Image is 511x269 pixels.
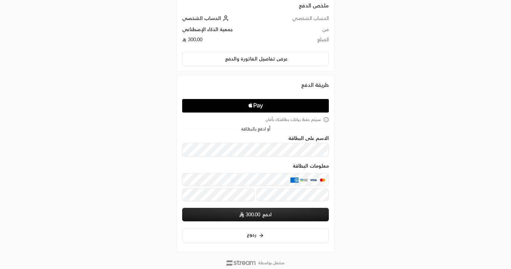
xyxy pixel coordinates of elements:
img: MADA [300,177,308,182]
td: جمعية الذكاء الإصطناعي [182,26,267,36]
img: AMEX [290,177,298,182]
span: سيتم حفظ بيانات بطاقتك بأمان [265,117,321,122]
div: معلومات البطاقة [182,163,329,203]
p: مشغل بواسطة [258,260,285,266]
button: رجوع [182,228,329,243]
td: من [267,26,329,36]
button: ادفع SAR300.00 [182,208,329,221]
span: رجوع [247,231,257,237]
div: الاسم على البطاقة [182,136,329,157]
div: طريقة الدفع [182,81,329,89]
input: بطاقة ائتمانية [182,173,329,186]
span: أو ادفع بالبطاقة [241,127,270,131]
h2: ملخص الدفع [182,1,329,9]
td: الحساب الشخصي [267,15,329,26]
label: الاسم على البطاقة [288,136,329,141]
img: Visa [309,177,317,182]
a: الحساب الشخصي [182,15,230,21]
button: عرض تفاصيل الفاتورة والدفع [182,52,329,66]
img: MasterCard [318,177,326,182]
img: SAR [239,212,244,217]
td: المبلغ [267,36,329,46]
span: 300.00 [246,211,260,218]
input: رمز التحقق CVC [257,188,329,201]
span: الحساب الشخصي [182,15,221,21]
td: 300.00 [182,36,267,46]
input: تاريخ الانتهاء [182,188,254,201]
legend: معلومات البطاقة [293,163,329,169]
